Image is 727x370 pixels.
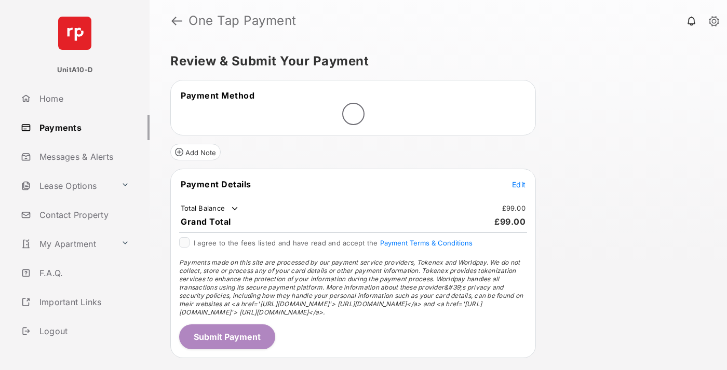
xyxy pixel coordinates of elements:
span: Payment Details [181,179,251,189]
span: Edit [512,180,526,189]
a: Payments [17,115,150,140]
img: svg+xml;base64,PHN2ZyB4bWxucz0iaHR0cDovL3d3dy53My5vcmcvMjAwMC9zdmciIHdpZHRoPSI2NCIgaGVpZ2h0PSI2NC... [58,17,91,50]
a: Contact Property [17,202,150,227]
p: UnitA10-D [57,65,92,75]
button: I agree to the fees listed and have read and accept the [380,239,473,247]
td: Total Balance [180,203,240,214]
button: Submit Payment [179,324,275,349]
span: £99.00 [494,216,526,227]
span: Grand Total [181,216,231,227]
span: I agree to the fees listed and have read and accept the [194,239,473,247]
strong: One Tap Payment [189,15,297,27]
a: F.A.Q. [17,261,150,285]
a: My Apartment [17,231,117,256]
a: Lease Options [17,173,117,198]
span: Payments made on this site are processed by our payment service providers, Tokenex and Worldpay. ... [179,258,523,316]
button: Add Note [170,144,221,160]
a: Logout [17,319,150,344]
td: £99.00 [502,203,527,213]
span: Payment Method [181,90,254,101]
a: Important Links [17,290,133,314]
a: Home [17,86,150,111]
button: Edit [512,179,526,189]
a: Messages & Alerts [17,144,150,169]
h5: Review & Submit Your Payment [170,55,698,67]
